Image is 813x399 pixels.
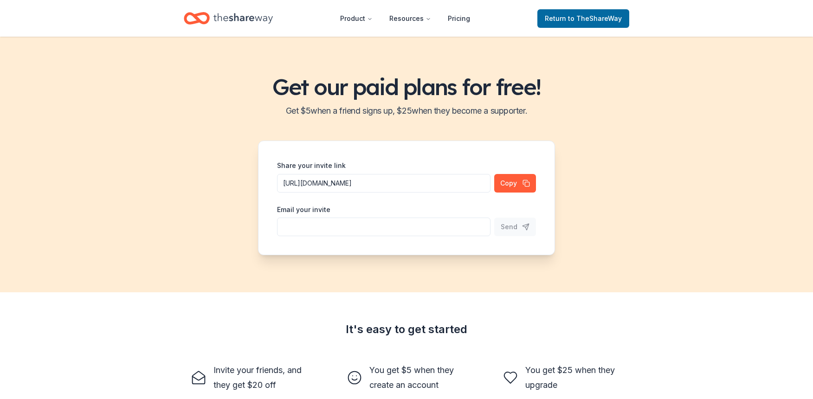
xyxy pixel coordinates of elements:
a: Returnto TheShareWay [537,9,629,28]
a: Pricing [440,9,477,28]
button: Copy [494,174,536,193]
h2: Get $ 5 when a friend signs up, $ 25 when they become a supporter. [11,103,802,118]
label: Share your invite link [277,161,346,170]
span: Return [545,13,622,24]
div: You get $5 when they create an account [369,363,466,393]
div: You get $25 when they upgrade [525,363,622,393]
h1: Get our paid plans for free! [11,74,802,100]
nav: Main [333,7,477,29]
a: Home [184,7,273,29]
div: Invite your friends, and they get $20 off [213,363,310,393]
span: to TheShareWay [568,14,622,22]
button: Product [333,9,380,28]
div: It's easy to get started [184,322,629,337]
button: Resources [382,9,439,28]
label: Email your invite [277,205,330,214]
